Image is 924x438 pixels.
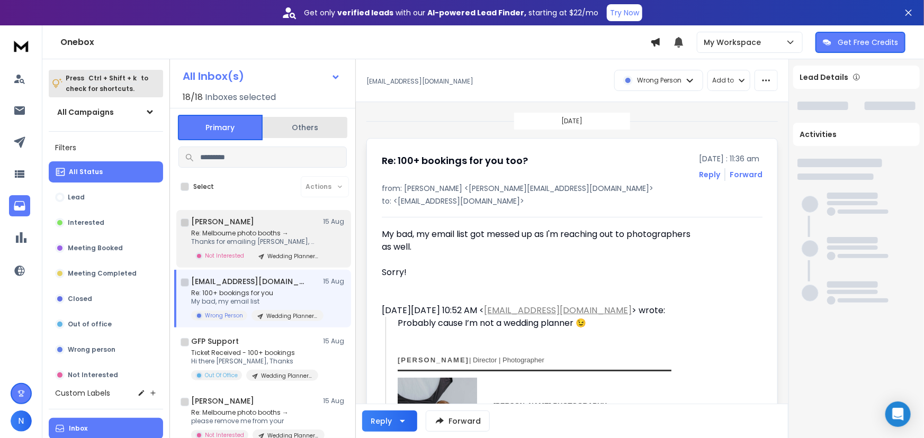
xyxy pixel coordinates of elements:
h3: Custom Labels [55,388,110,398]
h1: [EMAIL_ADDRESS][DOMAIN_NAME] [191,276,308,287]
p: Wedding Planners [AUS] [267,252,318,260]
h1: GFP Support [191,336,239,346]
h3: Filters [49,140,163,155]
p: 15 Aug [323,337,347,345]
span: 18 / 18 [183,91,203,104]
button: Others [263,116,347,139]
div: Activities [793,123,920,146]
p: Lead Details [800,72,848,83]
div: Open Intercom Messenger [885,401,911,427]
div: Forward [730,169,762,180]
button: Closed [49,288,163,309]
p: My bad, my email list [191,297,318,306]
p: Out Of Office [205,371,238,379]
button: Meeting Booked [49,238,163,259]
p: Ticket Received - 100+ bookings [191,349,318,357]
button: N [11,410,32,432]
button: Forward [426,410,490,432]
h1: All Campaigns [57,107,114,117]
p: Get only with our starting at $22/mo [304,7,598,18]
p: Re: Melbourne photo booths → [191,408,318,417]
h1: All Inbox(s) [183,71,244,81]
h1: [PERSON_NAME] [191,396,254,406]
p: Add to [712,76,734,85]
p: Meeting Completed [68,269,137,278]
span: [PERSON_NAME] PHOTOGRAPHY [494,401,607,409]
div: Reply [371,416,392,426]
p: Inbox [69,424,87,433]
div: My bad, my email list got messed up as I'm reaching out to photographers as well. Sorry! [382,228,691,279]
button: All Campaigns [49,102,163,123]
p: Not Interested [68,371,118,379]
h1: Onebox [60,36,650,49]
button: Primary [178,115,263,140]
strong: AI-powered Lead Finder, [427,7,526,18]
h3: Inboxes selected [205,91,276,104]
p: Wedding Planners [AUS] [261,372,312,380]
p: Thanks for emailing [PERSON_NAME], we [191,238,318,246]
img: logo [11,36,32,56]
p: All Status [69,168,103,176]
span: Ctrl + Shift + k [87,72,138,84]
p: Lead [68,193,85,202]
button: Wrong person [49,339,163,360]
button: Try Now [607,4,642,21]
button: Not Interested [49,364,163,386]
p: Wrong Person [205,312,243,320]
button: Interested [49,212,163,233]
div: [DATE][DATE] 10:52 AM < > wrote: [382,304,691,317]
a: [EMAIL_ADDRESS][DOMAIN_NAME] [484,304,632,316]
button: Out of office [49,314,163,335]
p: Wrong Person [637,76,681,85]
strong: verified leads [337,7,393,18]
p: Re: 100+ bookings for you [191,289,318,297]
p: 15 Aug [323,217,347,226]
p: Meeting Booked [68,244,123,252]
p: Not Interested [205,252,244,260]
p: please remove me from your [191,417,318,425]
button: Reply [699,169,720,180]
h1: [PERSON_NAME] [191,216,254,227]
p: Re: Melbourne photo booths → [191,229,318,238]
p: Closed [68,295,92,303]
p: Hi there [PERSON_NAME], Thanks [191,357,318,366]
button: All Inbox(s) [174,66,349,87]
p: 15 Aug [323,397,347,405]
button: Lead [49,187,163,208]
p: [DATE] [562,117,583,125]
h1: Re: 100+ bookings for you too? [382,153,528,168]
button: All Status [49,161,163,182]
p: Try Now [610,7,639,18]
p: 15 Aug [323,277,347,286]
p: Wedding Planners [AUS] [266,312,317,320]
button: Reply [362,410,417,432]
button: Get Free Credits [815,32,905,53]
p: Press to check for shortcuts. [66,73,148,94]
p: from: [PERSON_NAME] <[PERSON_NAME][EMAIL_ADDRESS][DOMAIN_NAME]> [382,183,762,194]
p: Wrong person [68,345,115,354]
p: Get Free Credits [838,37,898,48]
p: Interested [68,218,104,227]
button: Meeting Completed [49,263,163,284]
p: My Workspace [704,37,765,48]
div: | Director | Photographer [398,355,671,366]
span: [PERSON_NAME] [398,356,469,364]
p: to: <[EMAIL_ADDRESS][DOMAIN_NAME]> [382,196,762,206]
p: [DATE] : 11:36 am [699,153,762,164]
p: [EMAIL_ADDRESS][DOMAIN_NAME] [366,77,473,86]
p: Out of office [68,320,112,328]
label: Select [193,182,214,191]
